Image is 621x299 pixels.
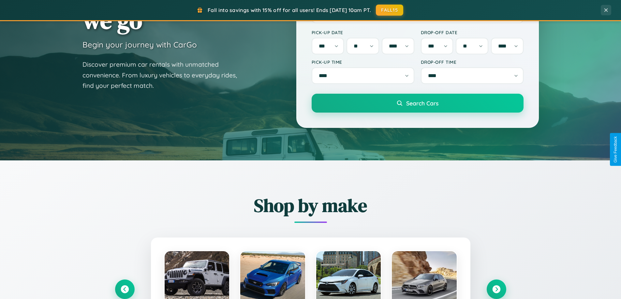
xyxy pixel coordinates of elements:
div: Give Feedback [613,136,618,163]
label: Drop-off Date [421,30,524,35]
h2: Shop by make [115,193,506,218]
label: Drop-off Time [421,59,524,65]
label: Pick-up Time [312,59,414,65]
button: FALL15 [376,5,403,16]
span: Fall into savings with 15% off for all users! Ends [DATE] 10am PT. [208,7,371,13]
h3: Begin your journey with CarGo [82,40,197,49]
span: Search Cars [406,100,438,107]
button: Search Cars [312,94,524,113]
label: Pick-up Date [312,30,414,35]
p: Discover premium car rentals with unmatched convenience. From luxury vehicles to everyday rides, ... [82,59,245,91]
